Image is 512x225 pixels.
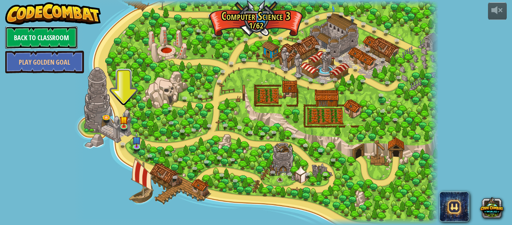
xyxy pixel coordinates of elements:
[120,112,128,127] img: level-banner-started.png
[5,26,78,49] a: Back to Classroom
[132,133,141,147] img: level-banner-unstarted-subscriber.png
[5,2,101,25] img: CodeCombat - Learn how to code by playing a game
[488,2,507,20] button: Adjust volume
[5,51,84,73] a: Play Golden Goal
